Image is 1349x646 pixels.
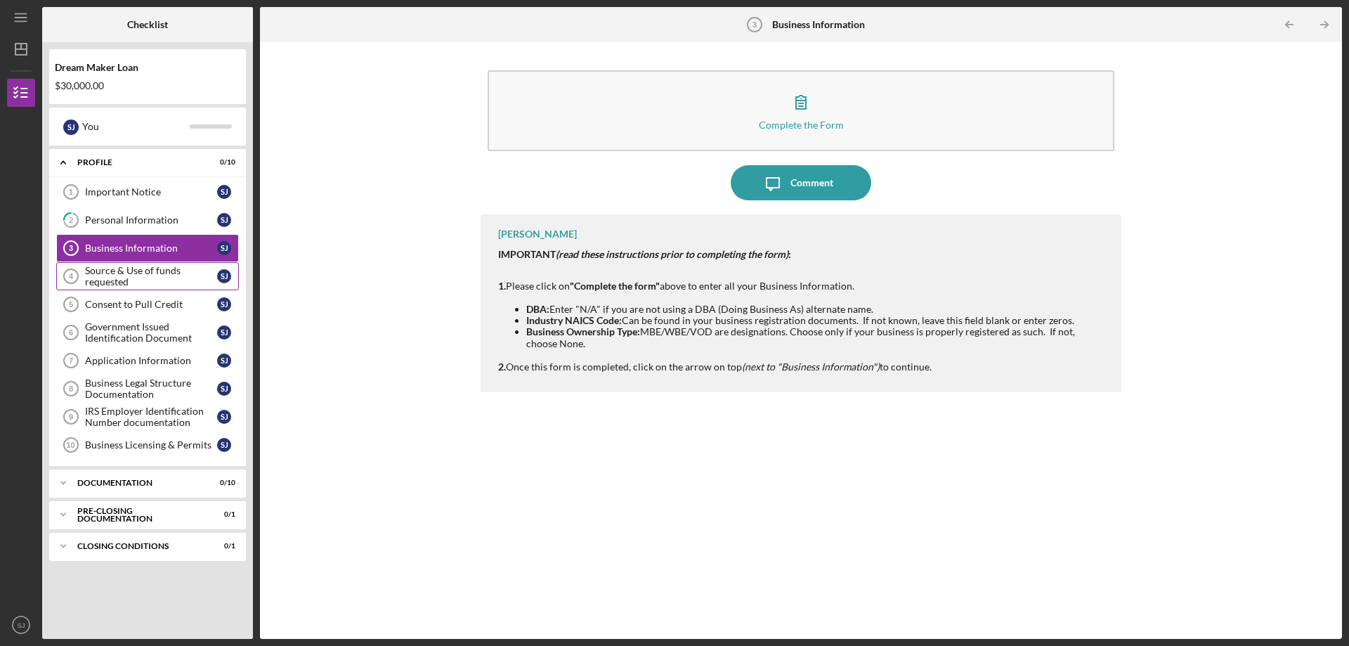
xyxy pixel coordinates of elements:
strong: 2. [498,361,506,373]
div: 0 / 10 [210,479,235,487]
div: Closing Conditions [77,542,200,550]
div: Application Information [85,355,217,366]
strong: Industry NAICS Code: [526,314,622,326]
button: SJ [7,611,35,639]
tspan: 3 [752,20,757,29]
div: Business Information [85,243,217,254]
div: $30,000.00 [55,80,240,91]
div: Consent to Pull Credit [85,299,217,310]
b: Checklist [127,19,168,30]
div: Dream Maker Loan [55,62,240,73]
div: Government Issued Identification Document [85,321,217,344]
tspan: 7 [69,356,73,365]
div: Comment [790,165,833,200]
button: Complete the Form [488,70,1114,151]
div: S J [217,297,231,311]
div: S J [217,185,231,199]
div: Important Notice [85,186,217,198]
li: MBE/WBE/VOD are designations. Choose only if your business is properly registered as such. If not... [526,326,1107,349]
div: 0 / 1 [210,510,235,519]
em: (next to "Business Information") [742,361,880,373]
em: (read these instructions prior to completing the form) [556,248,788,260]
tspan: 9 [69,413,73,421]
button: Comment [731,165,871,200]
a: 6Government Issued Identification DocumentSJ [56,318,239,347]
tspan: 1 [69,188,73,196]
a: 2Personal InformationSJ [56,206,239,234]
strong: IMPORTANT : [498,248,791,260]
tspan: 3 [69,244,73,252]
a: 8Business Legal Structure DocumentationSJ [56,375,239,403]
a: 5Consent to Pull CreditSJ [56,290,239,318]
div: Business Legal Structure Documentation [85,377,217,400]
a: 9IRS Employer Identification Number documentationSJ [56,403,239,431]
a: 7Application InformationSJ [56,347,239,375]
strong: Business Ownership Type: [526,325,640,337]
div: S J [217,269,231,283]
div: S J [217,213,231,227]
strong: "Complete the form" [570,280,660,292]
tspan: 4 [69,272,74,280]
div: Pre-Closing Documentation [77,507,200,523]
div: S J [63,119,79,135]
div: S J [217,438,231,452]
div: Personal Information [85,214,217,226]
text: SJ [17,621,25,629]
tspan: 10 [66,441,74,449]
div: You [82,115,190,138]
tspan: 8 [69,385,73,393]
p: Once this form is completed, click on the arrow on top to continue. [498,359,1107,375]
tspan: 6 [69,328,73,337]
a: 4Source & Use of funds requestedSJ [56,262,239,290]
li: Enter "N/A" if you are not using a DBA (Doing Business As) alternate name. [526,304,1107,315]
a: 1Important NoticeSJ [56,178,239,206]
div: [PERSON_NAME] [498,228,577,240]
div: 0 / 10 [210,158,235,167]
tspan: 2 [69,216,73,225]
b: Business Information [772,19,865,30]
div: S J [217,354,231,368]
div: IRS Employer Identification Number documentation [85,406,217,428]
p: Please click on above to enter all your Business Information. [498,247,1107,294]
a: 3Business InformationSJ [56,234,239,262]
strong: DBA: [526,303,549,315]
div: Complete the Form [759,119,844,130]
li: Can be found in your business registration documents. If not known, leave this field blank or ent... [526,315,1107,326]
div: Documentation [77,479,200,487]
div: Business Licensing & Permits [85,439,217,451]
strong: 1. [498,280,506,292]
tspan: 5 [69,300,73,309]
div: S J [217,410,231,424]
div: S J [217,325,231,340]
a: 10Business Licensing & PermitsSJ [56,431,239,459]
div: Profile [77,158,200,167]
div: S J [217,382,231,396]
div: Source & Use of funds requested [85,265,217,288]
div: S J [217,241,231,255]
div: 0 / 1 [210,542,235,550]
